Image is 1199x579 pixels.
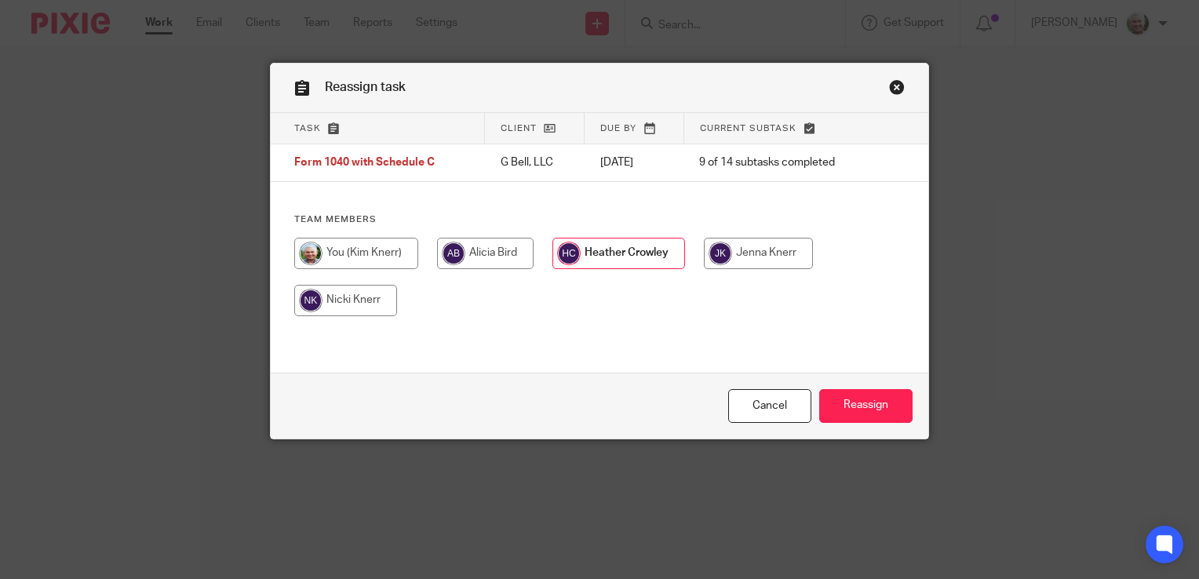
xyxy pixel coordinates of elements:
[325,81,406,93] span: Reassign task
[294,124,321,133] span: Task
[819,389,913,423] input: Reassign
[600,155,669,170] p: [DATE]
[700,124,796,133] span: Current subtask
[294,158,435,169] span: Form 1040 with Schedule C
[728,389,811,423] a: Close this dialog window
[683,144,874,182] td: 9 of 14 subtasks completed
[501,124,537,133] span: Client
[600,124,636,133] span: Due by
[889,79,905,100] a: Close this dialog window
[501,155,569,170] p: G Bell, LLC
[294,213,905,226] h4: Team members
